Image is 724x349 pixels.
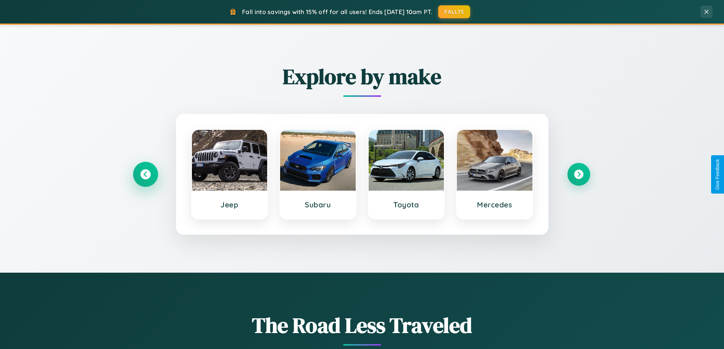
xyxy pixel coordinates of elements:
h2: Explore by make [134,62,590,91]
span: Fall into savings with 15% off for all users! Ends [DATE] 10am PT. [242,8,432,16]
h3: Subaru [288,200,348,209]
h3: Toyota [376,200,437,209]
h1: The Road Less Traveled [134,311,590,340]
h3: Jeep [200,200,260,209]
button: FALL15 [438,5,470,18]
h3: Mercedes [464,200,525,209]
div: Give Feedback [715,159,720,190]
